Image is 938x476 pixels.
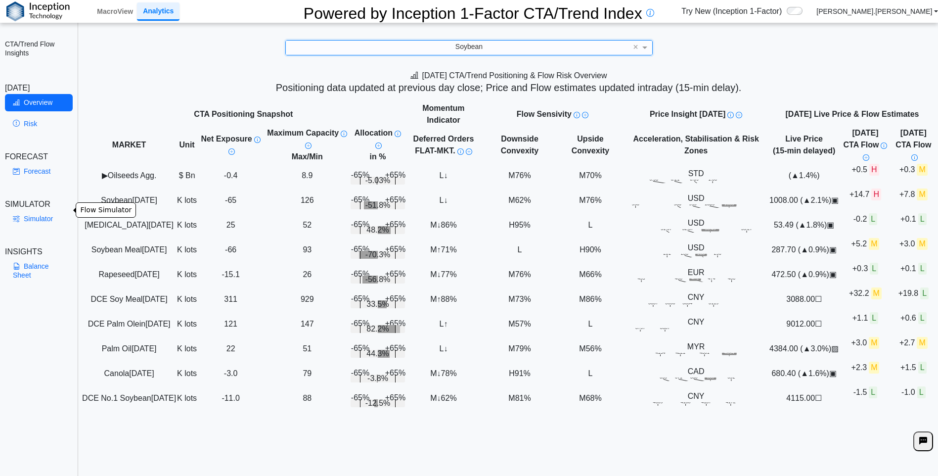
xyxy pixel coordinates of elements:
[365,175,391,187] span: -5.03%
[752,226,764,231] text: 55.27
[773,146,835,155] span: (15-min delayed)
[686,250,695,256] text: 286
[688,367,705,376] span: CAD
[198,133,264,157] div: Net Exposure
[5,198,73,210] div: SIMULATOR
[482,108,623,120] div: Flow Sensivity
[370,152,386,161] span: in %
[863,154,869,161] img: Read More
[869,238,879,250] span: M
[177,312,197,336] td: K lots
[5,115,73,132] a: Risk
[900,363,927,372] span: +1.5
[815,295,822,303] span: NO FEED: Live data feed not provided for this market.
[769,361,839,386] td: 680.40 ( 1.6%)
[441,245,457,254] span: 71%
[351,194,369,206] div: -65%
[351,243,369,255] div: -65%
[264,361,350,386] td: 79
[870,263,878,275] span: L
[899,338,928,347] span: +2.7
[769,213,839,238] td: 53.49 ( 1.8%)
[713,201,724,206] text: 1005
[82,219,176,231] div: [MEDICAL_DATA]
[177,287,197,312] td: K lots
[177,188,197,213] td: K lots
[688,219,705,227] span: USD
[577,344,604,353] span: M
[898,289,929,297] span: +19.8
[366,298,389,310] span: 33.5%
[870,312,878,324] span: L
[678,201,687,206] text: 983
[849,190,881,198] span: +14.7
[385,219,405,231] div: +65%
[920,287,929,299] span: L
[177,336,197,361] td: K lots
[716,176,726,182] text: 1.08
[264,287,350,312] td: 929
[899,165,928,174] span: +0.3
[717,300,728,305] text: 3119
[586,319,595,328] span: L
[586,220,595,229] span: L
[197,386,264,411] td: -11.0
[803,196,811,204] span: ▲
[410,71,607,80] span: [DATE] CTA/Trend Positioning & Flow Risk Overview
[93,3,137,20] a: MacroView
[177,262,197,287] td: K lots
[428,270,459,279] span: M
[506,369,533,378] span: H
[366,224,389,236] span: 48.2%
[515,320,531,328] span: 57%
[341,131,347,137] img: Info
[688,293,705,301] span: CNY
[697,374,705,380] text: 680
[197,163,264,188] td: -0.4
[899,190,928,198] span: +7.8
[803,344,811,353] span: ▲
[707,349,718,355] text: 4301
[228,148,235,155] img: Read More
[849,289,882,297] span: +32.2
[385,194,405,206] div: +65%
[918,213,927,225] span: L
[506,220,533,229] span: H
[264,213,350,238] td: 52
[558,127,624,163] th: Upside Convexity
[466,148,472,155] img: Read More
[577,294,604,303] span: M
[351,268,369,280] div: -65%
[177,127,197,163] th: Unit
[515,344,531,353] span: 79%
[586,171,602,180] span: 70%
[688,226,700,231] text: 52.87
[633,43,638,51] span: ×
[680,374,688,380] text: 671
[869,337,879,349] span: M
[664,325,674,330] text: 8887
[441,221,457,229] span: 86%
[437,369,441,378] span: ↓
[351,367,369,379] div: -65%
[727,112,734,118] img: Info
[84,82,934,94] h5: Positioning data updated at previous day close; Price and Flow estimates updated intraday (15-min...
[515,171,531,180] span: 76%
[437,245,441,254] span: ↑
[688,392,705,400] span: CNY
[851,239,880,248] span: +5.2
[455,43,483,50] span: Soybean
[688,194,705,202] span: USD
[586,344,602,353] span: 56%
[829,369,837,378] span: OPEN: Market session is currently open.
[437,344,450,353] span: L
[851,363,880,372] span: +2.3
[149,221,174,229] span: [DATE]
[688,300,700,305] text: 3084
[698,275,706,281] text: 472
[132,344,156,353] span: [DATE]
[292,152,323,161] span: Max/Min
[142,295,167,303] span: [DATE]
[428,245,459,254] span: M
[871,189,881,200] span: H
